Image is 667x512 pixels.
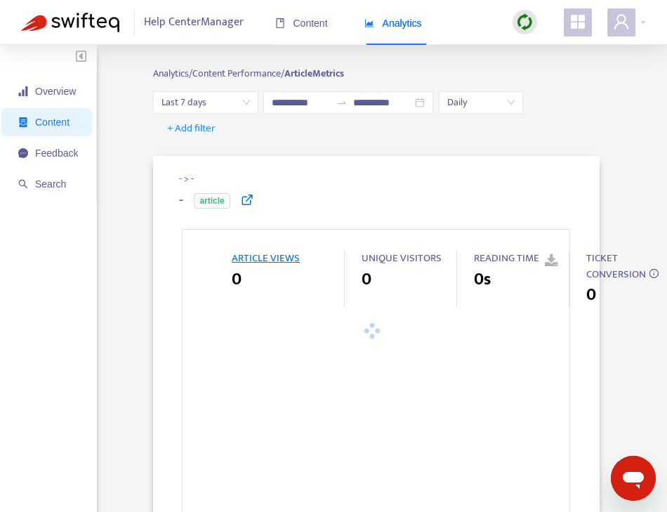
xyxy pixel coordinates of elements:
[35,178,66,190] span: Search
[153,65,284,81] span: Analytics/ Content Performance/
[157,117,226,140] button: + Add filter
[21,13,119,32] img: Swifteq
[569,13,586,30] span: appstore
[275,18,285,28] span: book
[275,18,328,29] span: Content
[447,92,515,113] span: Daily
[35,147,78,159] span: Feedback
[284,65,344,81] strong: Article Metrics
[232,249,300,267] span: ARTICLE VIEWS
[184,171,191,187] span: >
[18,148,28,158] span: message
[35,117,70,128] span: Content
[362,249,442,267] span: UNIQUE VISITORS
[474,249,539,267] span: READING TIME
[613,13,630,30] span: user
[18,179,28,189] span: search
[586,249,646,283] span: TICKET CONVERSION
[179,171,184,187] span: -
[232,267,242,292] span: 0
[516,13,534,31] img: sync.dc5367851b00ba804db3.png
[18,117,28,127] span: container
[18,86,28,96] span: signal
[611,456,656,501] iframe: Button to launch messaging window
[586,282,596,308] span: 0
[336,97,348,108] span: to
[161,92,250,113] span: Last 7 days
[191,171,194,186] span: -
[364,18,374,28] span: area-chart
[194,193,230,209] span: article
[362,267,371,292] span: 0
[179,191,183,210] h4: -
[364,18,422,29] span: Analytics
[167,120,216,137] span: + Add filter
[144,9,244,36] span: Help Center Manager
[336,97,348,108] span: swap-right
[474,267,491,292] span: 0s
[35,86,76,97] span: Overview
